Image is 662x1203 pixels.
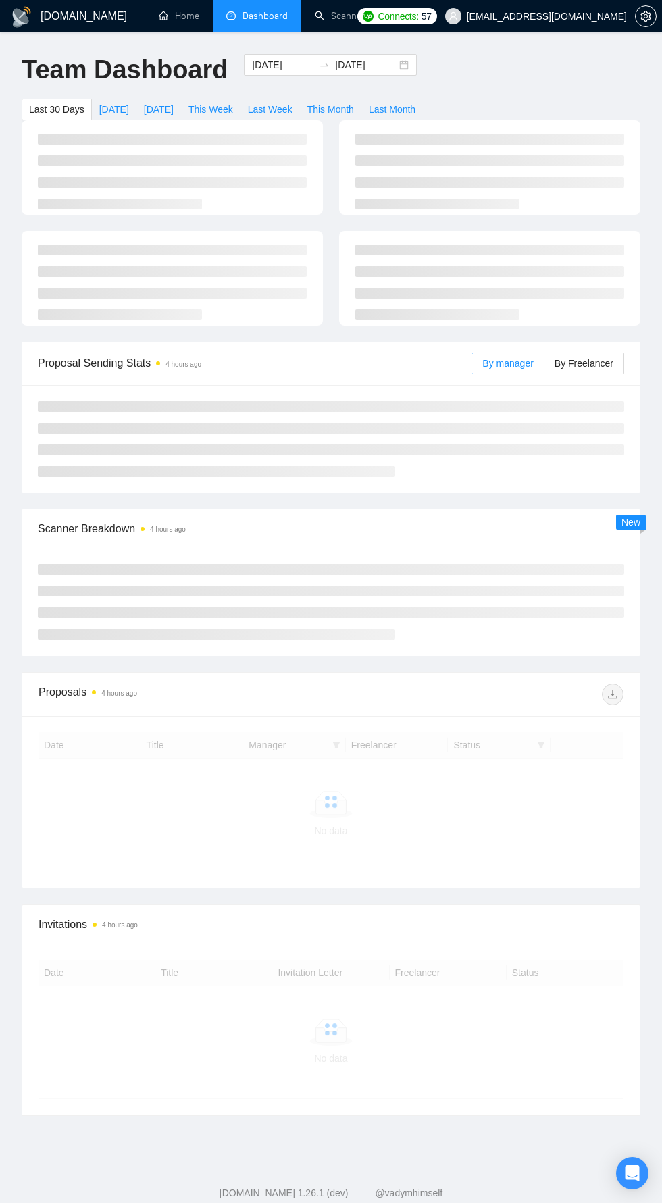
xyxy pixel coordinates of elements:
[482,358,533,369] span: By manager
[92,99,136,120] button: [DATE]
[188,102,233,117] span: This Week
[335,57,397,72] input: End date
[378,9,418,24] span: Connects:
[555,358,613,369] span: By Freelancer
[11,6,32,28] img: logo
[300,99,361,120] button: This Month
[38,355,472,372] span: Proposal Sending Stats
[181,99,240,120] button: This Week
[375,1187,442,1198] a: @vadymhimself
[449,11,458,21] span: user
[240,99,300,120] button: Last Week
[39,916,623,933] span: Invitations
[165,361,201,368] time: 4 hours ago
[307,102,354,117] span: This Month
[22,99,92,120] button: Last 30 Days
[636,11,656,22] span: setting
[22,54,228,86] h1: Team Dashboard
[319,59,330,70] span: to
[635,11,657,22] a: setting
[621,517,640,528] span: New
[101,690,137,697] time: 4 hours ago
[102,921,138,929] time: 4 hours ago
[159,10,199,22] a: homeHome
[99,102,129,117] span: [DATE]
[226,11,236,20] span: dashboard
[136,99,181,120] button: [DATE]
[369,102,415,117] span: Last Month
[150,526,186,533] time: 4 hours ago
[422,9,432,24] span: 57
[144,102,174,117] span: [DATE]
[243,10,288,22] span: Dashboard
[220,1187,349,1198] a: [DOMAIN_NAME] 1.26.1 (dev)
[616,1157,648,1189] div: Open Intercom Messenger
[252,57,313,72] input: Start date
[248,102,292,117] span: Last Week
[635,5,657,27] button: setting
[39,684,331,705] div: Proposals
[315,10,365,22] a: searchScanner
[29,102,84,117] span: Last 30 Days
[38,520,624,537] span: Scanner Breakdown
[319,59,330,70] span: swap-right
[361,99,423,120] button: Last Month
